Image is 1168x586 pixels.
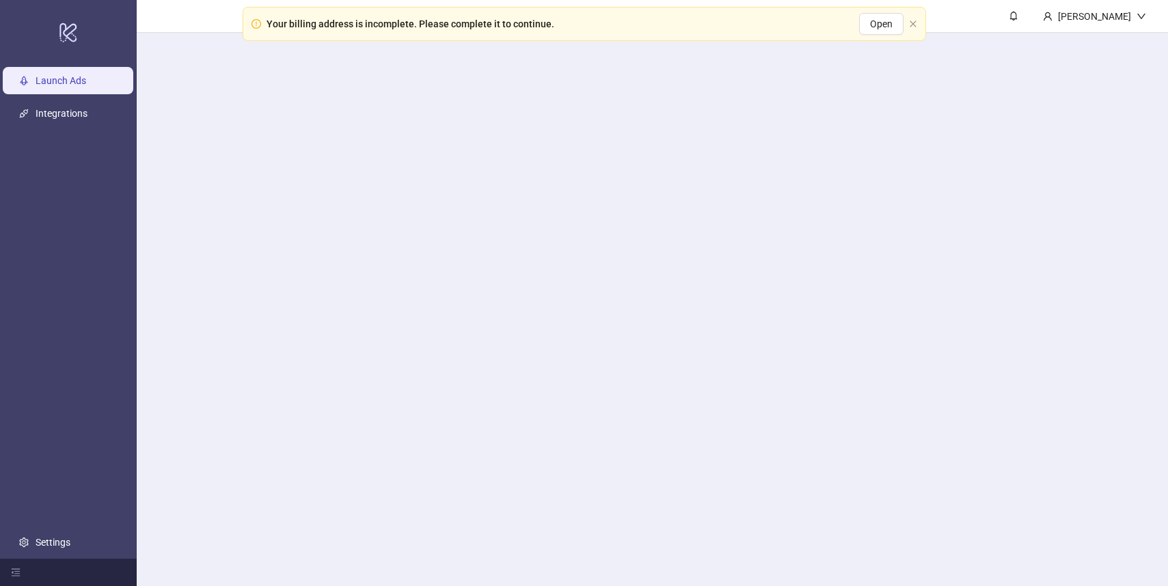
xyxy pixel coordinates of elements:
[36,537,70,548] a: Settings
[1137,12,1146,21] span: down
[11,568,21,577] span: menu-fold
[870,18,893,29] span: Open
[267,16,554,31] div: Your billing address is incomplete. Please complete it to continue.
[36,109,87,120] a: Integrations
[252,19,261,29] span: exclamation-circle
[1052,9,1137,24] div: [PERSON_NAME]
[1009,11,1018,20] span: bell
[859,13,904,35] button: Open
[909,20,917,28] span: close
[1043,12,1052,21] span: user
[909,20,917,29] button: close
[36,76,86,87] a: Launch Ads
